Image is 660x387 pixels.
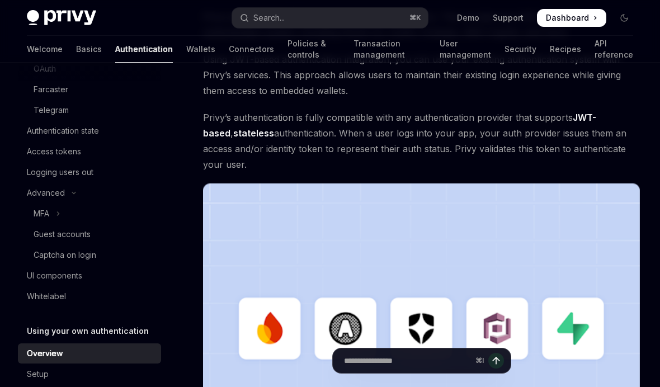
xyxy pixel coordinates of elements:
a: Policies & controls [287,36,340,63]
a: Guest accounts [18,224,161,244]
div: Logging users out [27,166,93,179]
button: Send message [488,353,504,369]
a: Demo [457,12,479,23]
a: Basics [76,36,102,63]
span: Dashboard [546,12,589,23]
div: Setup [27,367,49,381]
a: Dashboard [537,9,606,27]
div: Authentication state [27,124,99,138]
a: Setup [18,364,161,384]
button: Toggle dark mode [615,9,633,27]
a: Authentication state [18,121,161,141]
a: Wallets [186,36,215,63]
input: Ask a question... [344,348,471,373]
span: Using JWT-based authentication integration, you can use your existing authentication system with ... [203,51,640,98]
a: Welcome [27,36,63,63]
a: Farcaster [18,79,161,100]
a: Access tokens [18,141,161,162]
a: UI components [18,266,161,286]
button: Toggle MFA section [18,204,161,224]
div: MFA [34,207,49,220]
div: Captcha on login [34,248,96,262]
a: stateless [233,128,274,139]
a: Authentication [115,36,173,63]
a: Captcha on login [18,245,161,265]
div: Access tokens [27,145,81,158]
button: Toggle Advanced section [18,183,161,203]
a: Overview [18,343,161,364]
div: Guest accounts [34,228,91,241]
div: Search... [253,11,285,25]
a: Transaction management [353,36,426,63]
button: Open search [232,8,428,28]
a: API reference [595,36,633,63]
span: ⌘ K [409,13,421,22]
div: UI components [27,269,82,282]
a: Telegram [18,100,161,120]
span: Privy’s authentication is fully compatible with any authentication provider that supports , authe... [203,110,640,172]
a: Security [505,36,536,63]
h5: Using your own authentication [27,324,149,338]
a: Recipes [550,36,581,63]
img: dark logo [27,10,96,26]
a: User management [440,36,491,63]
div: Farcaster [34,83,68,96]
div: Whitelabel [27,290,66,303]
a: Whitelabel [18,286,161,306]
a: Support [493,12,524,23]
div: Advanced [27,186,65,200]
a: Connectors [229,36,274,63]
div: Telegram [34,103,69,117]
a: Logging users out [18,162,161,182]
div: Overview [27,347,63,360]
